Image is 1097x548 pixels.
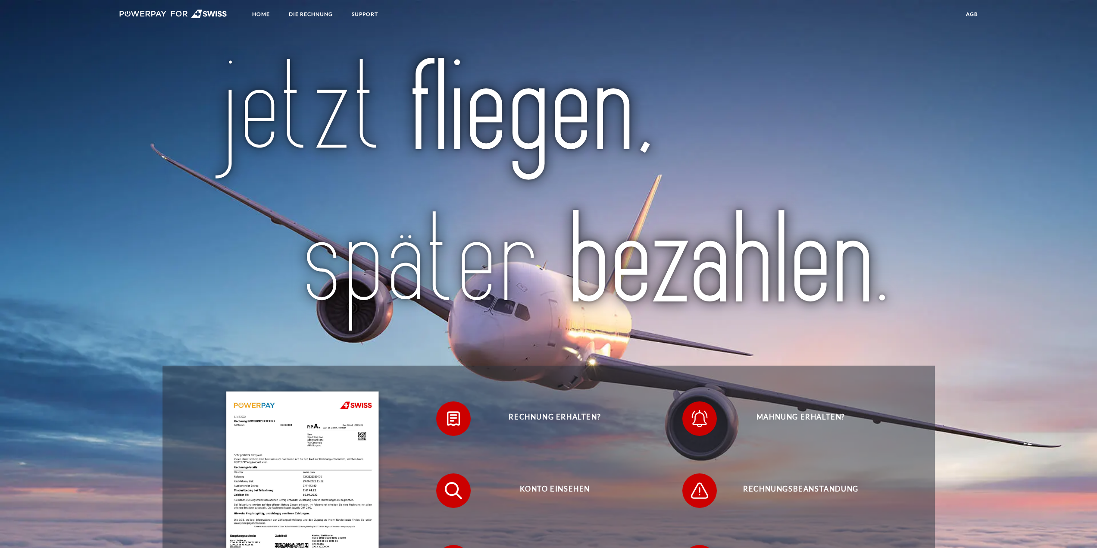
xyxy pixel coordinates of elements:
img: qb_search.svg [443,480,464,501]
span: Mahnung erhalten? [695,401,906,436]
span: Rechnungsbeanstandung [695,473,906,508]
a: agb [959,6,985,22]
img: qb_bell.svg [689,408,710,429]
a: SUPPORT [344,6,385,22]
a: DIE RECHNUNG [281,6,340,22]
button: Mahnung erhalten? [682,401,906,436]
span: Konto einsehen [449,473,660,508]
button: Rechnungsbeanstandung [682,473,906,508]
button: Konto einsehen [436,473,660,508]
img: qb_bill.svg [443,408,464,429]
button: Rechnung erhalten? [436,401,660,436]
img: logo-swiss-white.svg [119,9,228,18]
img: title-swiss_de.svg [207,55,890,337]
span: Rechnung erhalten? [449,401,660,436]
img: qb_warning.svg [689,480,710,501]
a: Home [245,6,277,22]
